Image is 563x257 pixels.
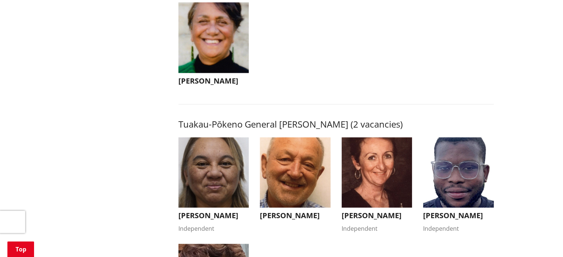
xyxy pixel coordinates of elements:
[178,224,249,233] div: Independent
[423,211,494,220] h3: [PERSON_NAME]
[342,137,412,208] img: WO-W-TP__HENDERSON_S__vus9z
[7,241,34,257] a: Top
[178,2,249,73] img: WO-W-RU__TURNER_T__FSbcs
[178,211,249,220] h3: [PERSON_NAME]
[178,137,249,233] button: [PERSON_NAME] Independent
[529,226,556,253] iframe: Messenger Launcher
[260,137,331,224] button: [PERSON_NAME]
[342,224,412,233] div: Independent
[260,211,331,220] h3: [PERSON_NAME]
[423,137,494,233] button: [PERSON_NAME] Independent
[178,2,249,89] button: [PERSON_NAME]
[342,211,412,220] h3: [PERSON_NAME]
[423,137,494,208] img: WO-W-TP__RODRIGUES_F__FYycs
[178,137,249,208] img: WO-W-TP__NGATAKI_K__WZbRj
[342,137,412,233] button: [PERSON_NAME] Independent
[178,119,494,130] h3: Tuakau-Pōkeno General [PERSON_NAME] (2 vacancies)
[178,77,249,85] h3: [PERSON_NAME]
[423,224,494,233] div: Independent
[260,137,331,208] img: WO-W-TP__REEVE_V__6x2wf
